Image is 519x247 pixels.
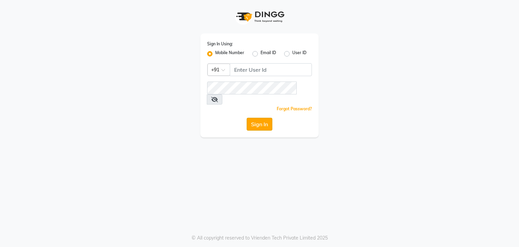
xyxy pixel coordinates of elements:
img: logo1.svg [232,7,287,27]
label: Email ID [261,50,276,58]
label: User ID [292,50,306,58]
input: Username [207,82,297,94]
button: Sign In [247,118,272,131]
label: Sign In Using: [207,41,233,47]
a: Forgot Password? [277,106,312,111]
input: Username [230,63,312,76]
label: Mobile Number [215,50,244,58]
